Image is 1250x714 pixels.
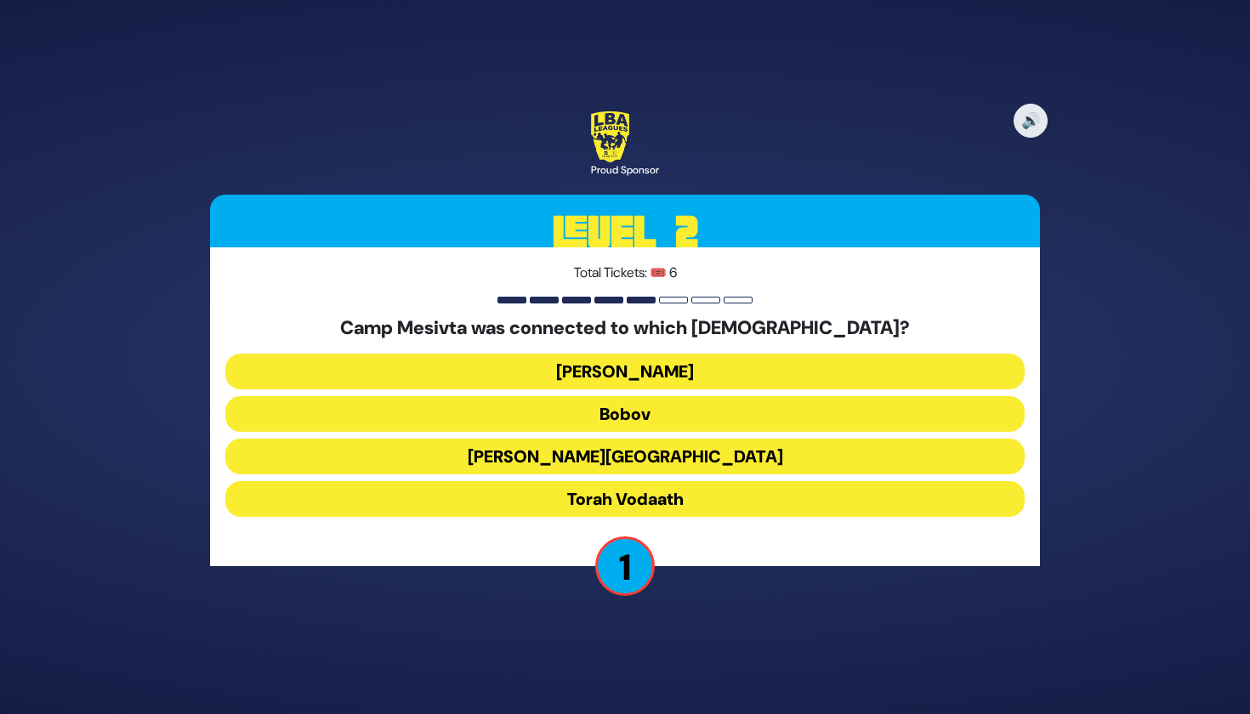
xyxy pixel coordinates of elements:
h5: Camp Mesivta was connected to which [DEMOGRAPHIC_DATA]? [225,317,1025,339]
div: Proud Sponsor [591,162,659,178]
button: Torah Vodaath [225,481,1025,517]
h3: Level 2 [210,195,1040,271]
button: Bobov [225,396,1025,432]
p: Total Tickets: 🎟️ 6 [225,263,1025,283]
button: [PERSON_NAME] [225,354,1025,389]
img: LBA [591,111,629,162]
button: 🔊 [1014,104,1048,138]
button: [PERSON_NAME][GEOGRAPHIC_DATA] [225,439,1025,474]
p: 1 [595,536,655,596]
